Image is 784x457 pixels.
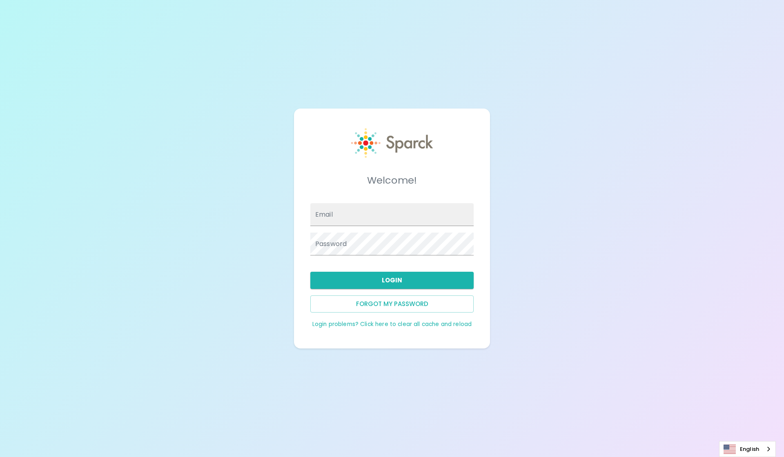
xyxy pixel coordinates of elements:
[719,441,775,457] a: English
[719,441,776,457] div: Language
[310,295,474,313] button: Forgot my password
[310,272,474,289] button: Login
[351,128,433,158] img: Sparck logo
[312,320,472,328] a: Login problems? Click here to clear all cache and reload
[719,441,776,457] aside: Language selected: English
[310,174,474,187] h5: Welcome!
